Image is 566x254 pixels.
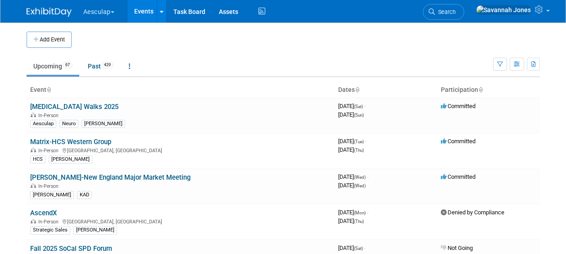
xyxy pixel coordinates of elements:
[31,113,36,117] img: In-Person Event
[354,210,366,215] span: (Mon)
[63,62,72,68] span: 67
[435,9,456,15] span: Search
[77,191,92,199] div: KAD
[338,138,367,145] span: [DATE]
[30,173,190,181] a: [PERSON_NAME]-New England Major Market Meeting
[335,82,437,98] th: Dates
[30,103,118,111] a: [MEDICAL_DATA] Walks 2025
[30,218,331,225] div: [GEOGRAPHIC_DATA], [GEOGRAPHIC_DATA]
[81,58,120,75] a: Past429
[38,148,61,154] span: In-Person
[354,183,366,188] span: (Wed)
[27,82,335,98] th: Event
[355,86,359,93] a: Sort by Start Date
[27,32,72,48] button: Add Event
[354,219,364,224] span: (Thu)
[338,182,366,189] span: [DATE]
[38,219,61,225] span: In-Person
[354,246,363,251] span: (Sat)
[30,146,331,154] div: [GEOGRAPHIC_DATA], [GEOGRAPHIC_DATA]
[441,103,475,109] span: Committed
[46,86,51,93] a: Sort by Event Name
[338,103,366,109] span: [DATE]
[27,8,72,17] img: ExhibitDay
[30,191,74,199] div: [PERSON_NAME]
[30,155,45,163] div: HCS
[30,120,56,128] div: Aesculap
[338,173,368,180] span: [DATE]
[338,245,366,251] span: [DATE]
[38,183,61,189] span: In-Person
[338,111,364,118] span: [DATE]
[354,104,363,109] span: (Sat)
[354,113,364,118] span: (Sun)
[59,120,78,128] div: Neuro
[30,209,57,217] a: AscendX
[338,209,368,216] span: [DATE]
[31,148,36,152] img: In-Person Event
[476,5,531,15] img: Savannah Jones
[30,138,111,146] a: Matrix-HCS Western Group
[30,226,70,234] div: Strategic Sales
[30,245,112,253] a: Fall 2025 SoCal SPD Forum
[437,82,540,98] th: Participation
[441,173,475,180] span: Committed
[338,218,364,224] span: [DATE]
[338,146,364,153] span: [DATE]
[364,103,366,109] span: -
[364,245,366,251] span: -
[73,226,117,234] div: [PERSON_NAME]
[31,183,36,188] img: In-Person Event
[367,173,368,180] span: -
[478,86,483,93] a: Sort by Participation Type
[354,139,364,144] span: (Tue)
[367,209,368,216] span: -
[49,155,92,163] div: [PERSON_NAME]
[365,138,367,145] span: -
[101,62,113,68] span: 429
[38,113,61,118] span: In-Person
[354,148,364,153] span: (Thu)
[441,209,504,216] span: Denied by Compliance
[82,120,125,128] div: [PERSON_NAME]
[423,4,464,20] a: Search
[27,58,79,75] a: Upcoming67
[354,175,366,180] span: (Wed)
[31,219,36,223] img: In-Person Event
[441,245,473,251] span: Not Going
[441,138,475,145] span: Committed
